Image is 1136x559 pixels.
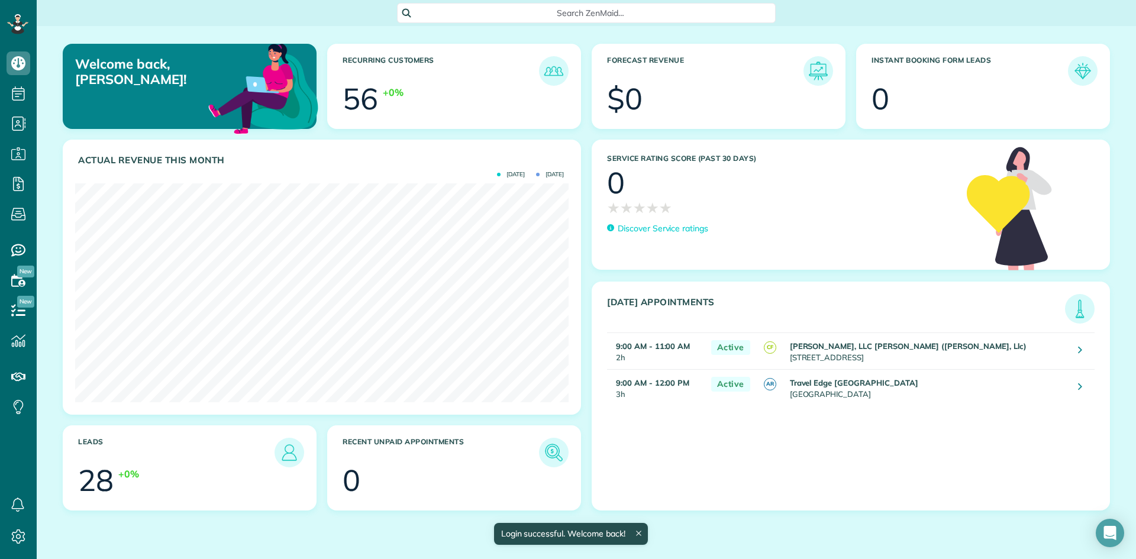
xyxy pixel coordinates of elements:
[711,377,750,392] span: Active
[618,222,708,235] p: Discover Service ratings
[343,56,539,86] h3: Recurring Customers
[607,370,705,406] td: 3h
[607,222,708,235] a: Discover Service ratings
[118,467,139,481] div: +0%
[787,370,1070,406] td: [GEOGRAPHIC_DATA]
[343,84,378,114] div: 56
[17,266,34,277] span: New
[711,340,750,355] span: Active
[607,154,955,163] h3: Service Rating score (past 30 days)
[497,172,525,177] span: [DATE]
[542,59,566,83] img: icon_recurring_customers-cf858462ba22bcd05b5a5880d41d6543d210077de5bb9ebc9590e49fd87d84ed.png
[872,84,889,114] div: 0
[493,523,647,545] div: Login successful. Welcome back!
[607,198,620,218] span: ★
[616,341,690,351] strong: 9:00 AM - 11:00 AM
[764,341,776,354] span: CF
[806,59,830,83] img: icon_forecast_revenue-8c13a41c7ed35a8dcfafea3cbb826a0462acb37728057bba2d056411b612bbbe.png
[764,378,776,390] span: AR
[536,172,564,177] span: [DATE]
[75,56,235,88] p: Welcome back, [PERSON_NAME]!
[1068,297,1092,321] img: icon_todays_appointments-901f7ab196bb0bea1936b74009e4eb5ffbc2d2711fa7634e0d609ed5ef32b18b.png
[787,333,1070,370] td: [STREET_ADDRESS]
[659,198,672,218] span: ★
[78,466,114,495] div: 28
[790,341,1027,351] strong: [PERSON_NAME], LLC [PERSON_NAME] ([PERSON_NAME], Llc)
[383,86,404,99] div: +0%
[78,155,569,166] h3: Actual Revenue this month
[607,84,643,114] div: $0
[78,438,275,467] h3: Leads
[646,198,659,218] span: ★
[607,168,625,198] div: 0
[633,198,646,218] span: ★
[542,441,566,464] img: icon_unpaid_appointments-47b8ce3997adf2238b356f14209ab4cced10bd1f174958f3ca8f1d0dd7fffeee.png
[607,56,803,86] h3: Forecast Revenue
[206,30,321,145] img: dashboard_welcome-42a62b7d889689a78055ac9021e634bf52bae3f8056760290aed330b23ab8690.png
[872,56,1068,86] h3: Instant Booking Form Leads
[616,378,689,387] strong: 9:00 AM - 12:00 PM
[17,296,34,308] span: New
[1071,59,1095,83] img: icon_form_leads-04211a6a04a5b2264e4ee56bc0799ec3eb69b7e499cbb523a139df1d13a81ae0.png
[1096,519,1124,547] div: Open Intercom Messenger
[790,378,918,387] strong: Travel Edge [GEOGRAPHIC_DATA]
[620,198,633,218] span: ★
[343,438,539,467] h3: Recent unpaid appointments
[343,466,360,495] div: 0
[277,441,301,464] img: icon_leads-1bed01f49abd5b7fead27621c3d59655bb73ed531f8eeb49469d10e621d6b896.png
[607,333,705,370] td: 2h
[607,297,1065,324] h3: [DATE] Appointments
